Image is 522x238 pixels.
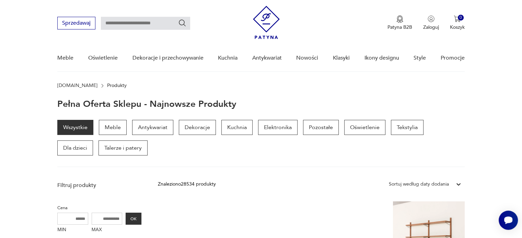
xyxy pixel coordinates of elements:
a: Nowości [296,45,318,71]
a: Kuchnia [218,45,237,71]
a: Elektronika [258,120,298,135]
img: Ikona medalu [396,15,403,23]
div: 0 [458,15,464,21]
label: MAX [92,225,123,236]
a: Tekstylia [391,120,424,135]
p: Cena [57,204,141,212]
a: Talerze i patery [98,140,148,155]
a: Meble [57,45,73,71]
div: Sortuj według daty dodania [389,180,449,188]
label: MIN [57,225,88,236]
a: Ikony designu [364,45,399,71]
button: Sprzedawaj [57,17,95,29]
button: Patyna B2B [387,15,412,30]
a: Oświetlenie [88,45,118,71]
a: Style [414,45,426,71]
img: Patyna - sklep z meblami i dekoracjami vintage [253,6,280,39]
h1: Pełna oferta sklepu - najnowsze produkty [57,99,236,109]
a: Dekoracje i przechowywanie [132,45,203,71]
a: Antykwariat [132,120,173,135]
a: Kuchnia [221,120,253,135]
a: Wszystkie [57,120,93,135]
p: Produkty [107,83,127,88]
a: [DOMAIN_NAME] [57,83,97,88]
a: Meble [99,120,127,135]
p: Patyna B2B [387,24,412,30]
button: Zaloguj [423,15,439,30]
img: Ikona koszyka [454,15,461,22]
a: Dla dzieci [57,140,93,155]
a: Ikona medaluPatyna B2B [387,15,412,30]
a: Pozostałe [303,120,339,135]
a: Antykwariat [252,45,282,71]
img: Ikonka użytkownika [428,15,434,22]
p: Filtruj produkty [57,181,141,189]
p: Zaloguj [423,24,439,30]
a: Dekoracje [179,120,216,135]
button: Szukaj [178,19,186,27]
button: 0Koszyk [450,15,465,30]
button: OK [126,213,141,225]
a: Oświetlenie [344,120,385,135]
div: Znaleziono 28534 produkty [158,180,216,188]
a: Sprzedawaj [57,21,95,26]
iframe: Smartsupp widget button [499,211,518,230]
a: Promocje [441,45,465,71]
a: Klasyki [333,45,350,71]
p: Koszyk [450,24,465,30]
